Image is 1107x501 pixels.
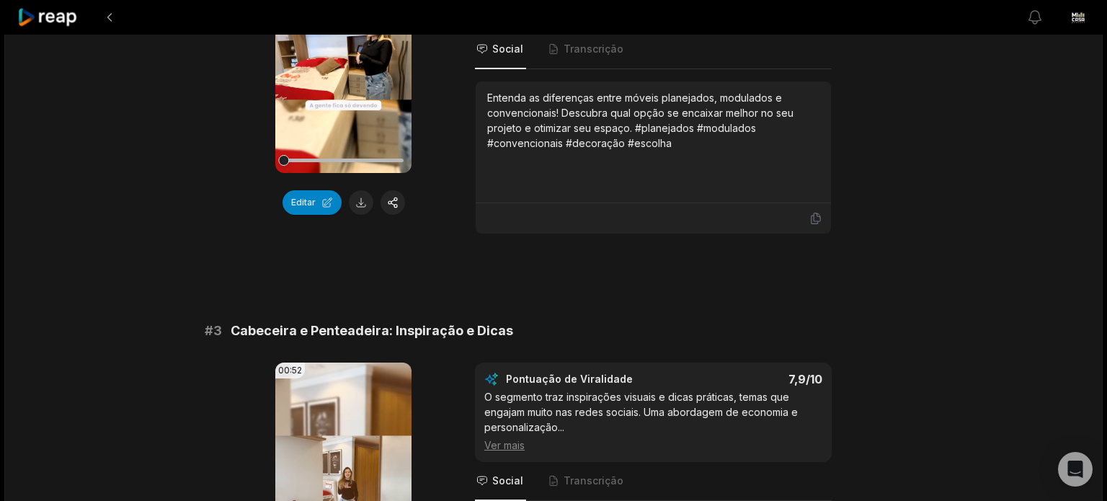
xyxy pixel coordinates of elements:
font: Entenda as diferenças entre móveis planejados, modulados e convencionais! Descubra qual opção se ... [487,92,793,149]
font: Social [492,43,523,55]
font: Ver mais [484,439,525,451]
nav: Abas [475,462,832,501]
font: O segmento traz inspirações visuais e dicas práticas, temas que engajam muito nas redes sociais. ... [484,391,798,433]
button: Editar [283,190,342,215]
nav: Abas [475,30,832,69]
font: Social [492,474,523,487]
font: /10 [806,372,822,386]
font: # [205,323,213,338]
div: Abra o Intercom Messenger [1058,452,1093,487]
font: Pontuação de Viralidade [506,373,633,385]
font: Transcrição [564,474,623,487]
font: 3 [213,323,222,338]
font: 7,9 [788,372,806,386]
font: ... [558,421,564,433]
font: Cabeceira e Penteadeira: Inspiração e Dicas [231,323,513,338]
font: Editar [291,197,316,208]
font: Transcrição [564,43,623,55]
